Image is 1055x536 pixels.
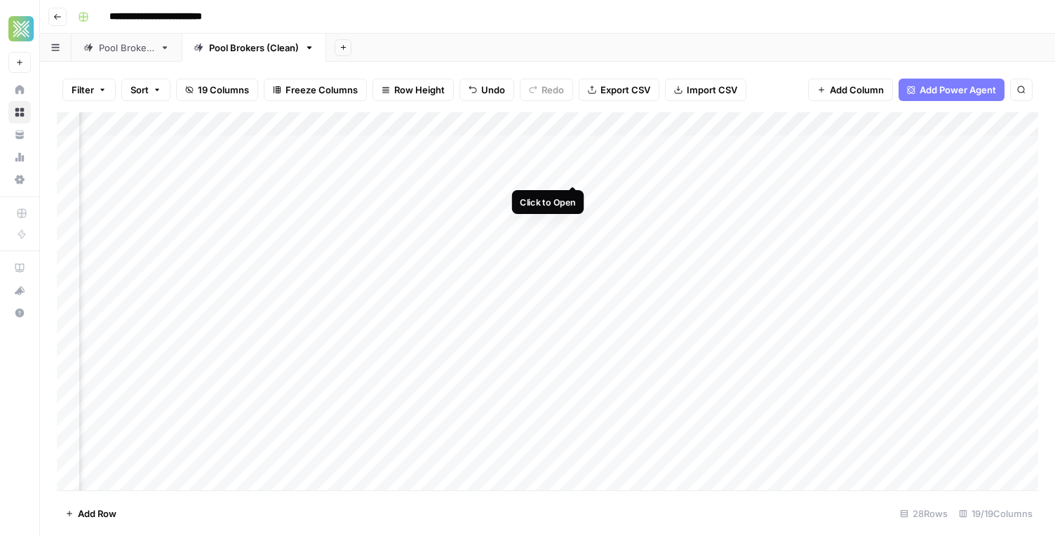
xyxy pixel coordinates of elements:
[542,83,564,97] span: Redo
[8,79,31,101] a: Home
[130,83,149,97] span: Sort
[953,502,1038,525] div: 19/19 Columns
[665,79,746,101] button: Import CSV
[830,83,884,97] span: Add Column
[520,196,576,209] div: Click to Open
[8,123,31,146] a: Your Data
[920,83,996,97] span: Add Power Agent
[8,101,31,123] a: Browse
[176,79,258,101] button: 19 Columns
[481,83,505,97] span: Undo
[9,280,30,301] div: What's new?
[57,502,125,525] button: Add Row
[8,257,31,279] a: AirOps Academy
[8,168,31,191] a: Settings
[600,83,650,97] span: Export CSV
[198,83,249,97] span: 19 Columns
[121,79,170,101] button: Sort
[579,79,659,101] button: Export CSV
[8,279,31,302] button: What's new?
[209,41,299,55] div: Pool Brokers (Clean)
[8,16,34,41] img: Xponent21 Logo
[459,79,514,101] button: Undo
[687,83,737,97] span: Import CSV
[372,79,454,101] button: Row Height
[285,83,358,97] span: Freeze Columns
[808,79,893,101] button: Add Column
[62,79,116,101] button: Filter
[182,34,326,62] a: Pool Brokers (Clean)
[264,79,367,101] button: Freeze Columns
[78,507,116,521] span: Add Row
[8,11,31,46] button: Workspace: Xponent21
[72,34,182,62] a: Pool Brokers
[8,302,31,324] button: Help + Support
[72,83,94,97] span: Filter
[394,83,445,97] span: Row Height
[8,146,31,168] a: Usage
[99,41,154,55] div: Pool Brokers
[520,79,573,101] button: Redo
[894,502,953,525] div: 28 Rows
[899,79,1004,101] button: Add Power Agent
